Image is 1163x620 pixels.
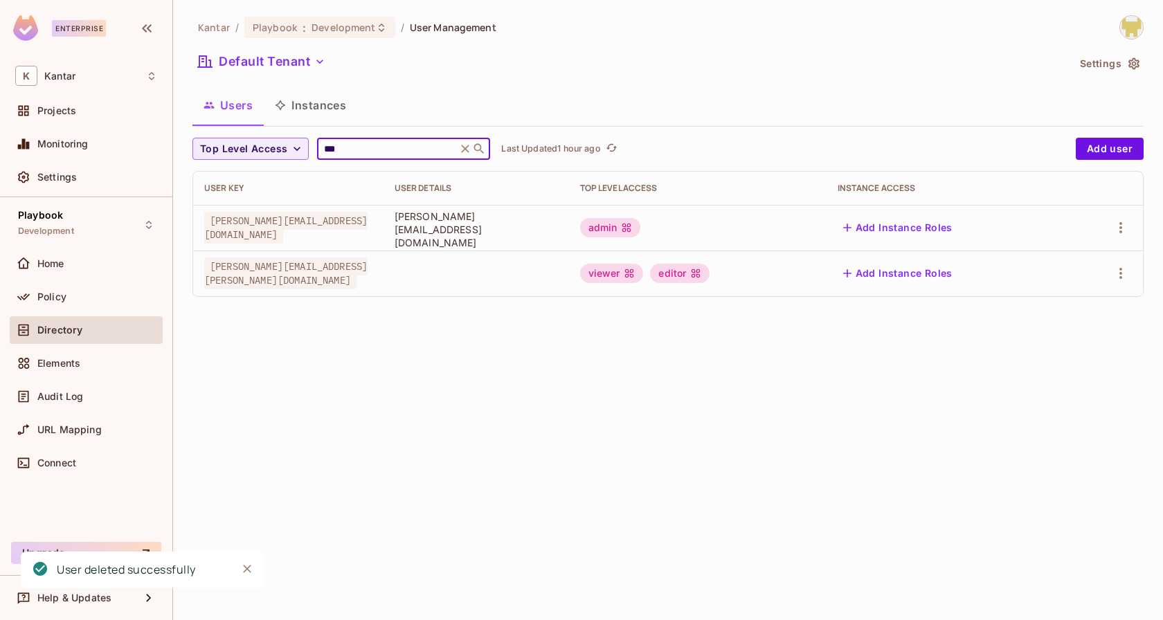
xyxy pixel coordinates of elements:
span: URL Mapping [37,424,102,435]
button: Instances [264,88,357,122]
div: admin [580,218,641,237]
div: User Key [204,183,372,194]
img: SReyMgAAAABJRU5ErkJggg== [13,15,38,41]
span: Workspace: Kantar [44,71,75,82]
div: editor [650,264,710,283]
span: Monitoring [37,138,89,149]
span: [PERSON_NAME][EMAIL_ADDRESS][PERSON_NAME][DOMAIN_NAME] [204,257,368,289]
span: Top Level Access [200,140,287,158]
span: K [15,66,37,86]
span: User Management [410,21,496,34]
li: / [235,21,239,34]
span: Connect [37,457,76,468]
span: Click to refresh data [601,140,620,157]
button: Users [192,88,264,122]
div: User Details [395,183,558,194]
span: [PERSON_NAME][EMAIL_ADDRESS][DOMAIN_NAME] [395,210,558,249]
button: refresh [604,140,620,157]
img: Girishankar.VP@kantar.com [1120,16,1143,39]
span: Development [312,21,375,34]
span: Policy [37,291,66,302]
span: Projects [37,105,76,116]
span: [PERSON_NAME][EMAIL_ADDRESS][DOMAIN_NAME] [204,212,368,244]
div: viewer [580,264,644,283]
p: Last Updated 1 hour ago [501,143,600,154]
button: Add Instance Roles [838,262,958,284]
span: the active workspace [198,21,230,34]
span: Audit Log [37,391,83,402]
div: User deleted successfully [57,561,196,578]
div: Top Level Access [580,183,815,194]
span: Elements [37,358,80,369]
span: Home [37,258,64,269]
div: Instance Access [838,183,1057,194]
button: Add Instance Roles [838,217,958,239]
span: Directory [37,325,82,336]
span: Settings [37,172,77,183]
button: Default Tenant [192,51,331,73]
span: Playbook [253,21,297,34]
li: / [401,21,404,34]
div: Enterprise [52,20,106,37]
button: Top Level Access [192,138,309,160]
span: Playbook [18,210,63,221]
button: Add user [1076,138,1144,160]
button: Settings [1074,53,1144,75]
button: Close [237,558,258,579]
span: Development [18,226,74,237]
span: refresh [606,142,617,156]
span: : [302,22,307,33]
